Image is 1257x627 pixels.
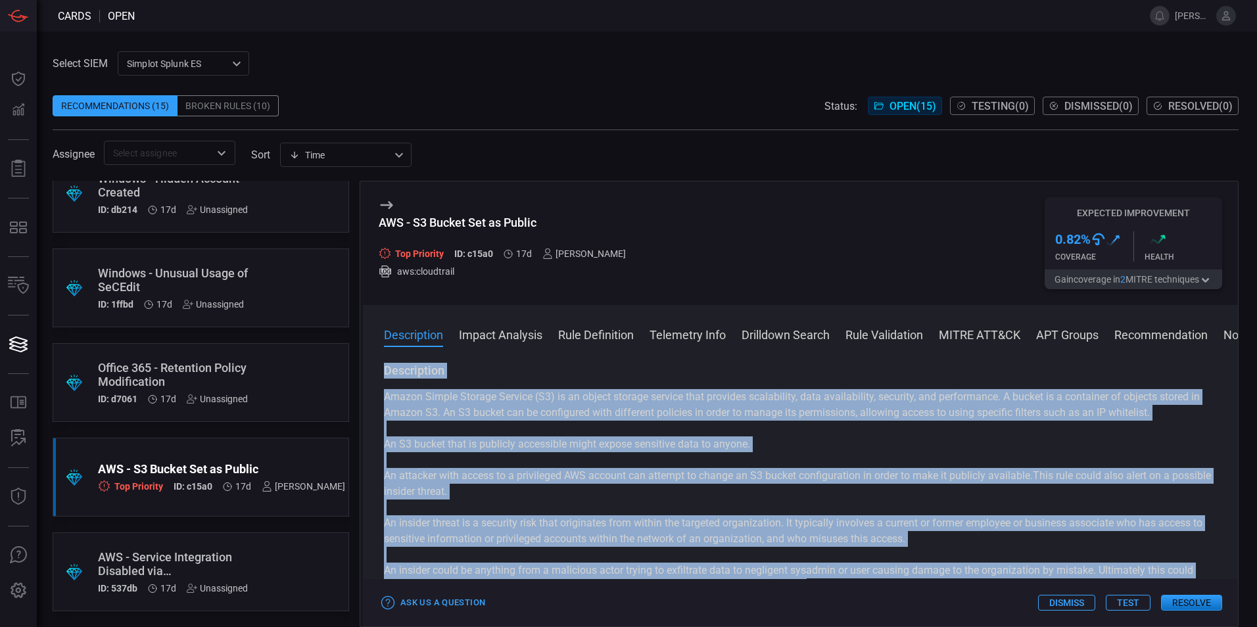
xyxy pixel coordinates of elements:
h5: ID: c15a0 [454,248,493,260]
div: Top Priority [379,247,444,260]
span: Resolved ( 0 ) [1168,100,1233,112]
div: Broken Rules (10) [178,95,279,116]
button: Description [384,326,443,342]
button: Dismissed(0) [1043,97,1139,115]
h5: ID: 1ffbd [98,299,133,310]
span: Sep 09, 2025 4:48 AM [516,248,532,259]
h3: Description [384,363,1217,379]
button: Ask Us a Question [379,593,488,613]
button: APT Groups [1036,326,1099,342]
span: Testing ( 0 ) [972,100,1029,112]
p: An S3 bucket that is publicly accessible might expose sensitive data to anyone. [384,436,1217,452]
button: Impact Analysis [459,326,542,342]
span: Dismissed ( 0 ) [1064,100,1133,112]
span: Sep 09, 2025 4:48 AM [160,204,176,215]
div: Coverage [1055,252,1133,262]
div: AWS - S3 Bucket Set as Public [98,462,345,476]
button: Rule Catalog [3,387,34,419]
div: [PERSON_NAME] [262,481,345,492]
p: An attacker with access to a privileged AWS account can attempt to change an S3 bucket configurat... [384,468,1217,499]
span: Sep 09, 2025 4:48 AM [156,299,172,310]
span: Status: [824,100,857,112]
div: AWS - S3 Bucket Set as Public [379,216,636,229]
button: Reports [3,153,34,185]
div: Unassigned [187,583,248,593]
div: Top Priority [98,480,163,492]
label: Select SIEM [53,57,108,70]
button: Ask Us A Question [3,540,34,571]
button: Inventory [3,270,34,302]
span: open [108,10,135,22]
button: Rule Validation [845,326,923,342]
h5: ID: c15a0 [174,481,212,492]
button: Threat Intelligence [3,481,34,513]
input: Select assignee [108,145,210,161]
button: Testing(0) [950,97,1035,115]
label: sort [251,149,270,161]
div: Health [1145,252,1223,262]
button: Recommendation [1114,326,1208,342]
span: [PERSON_NAME].[PERSON_NAME] [1175,11,1211,21]
h5: Expected Improvement [1045,208,1222,218]
span: 2 [1120,274,1126,285]
button: Open(15) [868,97,942,115]
p: An insider threat is a security risk that originates from within the targeted organization. It ty... [384,515,1217,547]
button: Dashboard [3,63,34,95]
div: aws:cloudtrail [379,265,636,278]
div: Unassigned [187,204,248,215]
div: Office 365 - Retention Policy Modification [98,361,254,388]
div: Time [289,149,391,162]
span: Sep 09, 2025 4:48 AM [160,583,176,593]
button: Notes [1223,326,1255,342]
button: Detections [3,95,34,126]
div: Unassigned [183,299,244,310]
div: Unassigned [187,394,248,404]
span: Cards [58,10,91,22]
button: Dismiss [1038,595,1095,611]
button: Rule Definition [558,326,634,342]
div: Recommendations (15) [53,95,178,116]
button: Resolve [1161,595,1222,611]
div: [PERSON_NAME] [542,248,626,259]
span: Open ( 15 ) [889,100,936,112]
span: Sep 09, 2025 4:48 AM [235,481,251,492]
button: MITRE - Detection Posture [3,212,34,243]
h5: ID: db214 [98,204,137,215]
p: Simplot Splunk ES [127,57,228,70]
button: Resolved(0) [1147,97,1239,115]
span: Assignee [53,148,95,160]
div: Windows - Hidden Account Created [98,172,254,199]
button: MITRE ATT&CK [939,326,1020,342]
p: An insider could be anything from a malicious actor trying to exfiltrate data to negligent sysadm... [384,563,1217,594]
button: Cards [3,329,34,360]
button: Open [212,144,231,162]
button: ALERT ANALYSIS [3,423,34,454]
button: Drilldown Search [742,326,830,342]
button: Telemetry Info [650,326,726,342]
h3: 0.82 % [1055,231,1091,247]
button: Preferences [3,575,34,607]
button: Test [1106,595,1150,611]
button: Gaincoverage in2MITRE techniques [1045,269,1222,289]
h5: ID: d7061 [98,394,137,404]
p: Amazon Simple Storage Service (S3) is an object storage service that provides scalability, data a... [384,389,1217,421]
div: Windows - Unusual Usage of SeCEdit [98,266,254,294]
span: Sep 09, 2025 4:48 AM [160,394,176,404]
h5: ID: 537db [98,583,137,593]
div: AWS - Service Integration Disabled via DisableAWSServiceAccess [98,550,254,578]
